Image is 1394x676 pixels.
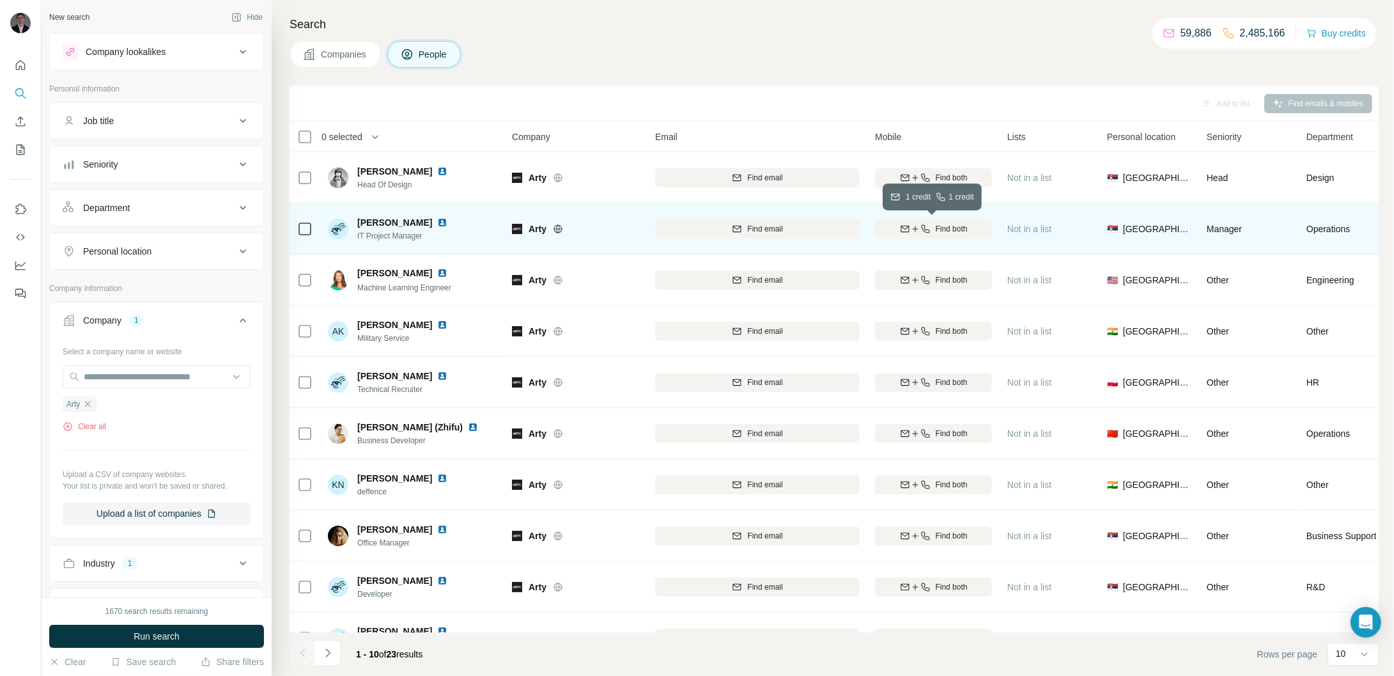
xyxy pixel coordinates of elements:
button: Company lookalikes [50,36,263,67]
span: Find email [747,172,782,184]
button: Save search [111,656,176,668]
span: 0 selected [321,130,362,143]
span: Other [1306,478,1329,491]
img: Avatar [328,526,348,546]
span: Find email [747,479,782,491]
button: Find both [875,373,992,392]
span: 🇮🇳 [1107,325,1118,338]
button: Industry1 [50,548,263,579]
span: Other [1207,582,1229,592]
span: Design [1306,171,1335,184]
p: Personal information [49,83,264,95]
span: [GEOGRAPHIC_DATA] [1123,581,1191,593]
span: [GEOGRAPHIC_DATA] [1123,376,1191,389]
img: LinkedIn logo [437,217,447,228]
span: Other [1306,325,1329,338]
div: 1 [123,558,137,569]
span: [GEOGRAPHIC_DATA] [1123,478,1191,491]
span: Email [655,130,678,143]
span: [GEOGRAPHIC_DATA] [1123,223,1191,235]
span: Company [512,130,550,143]
span: [GEOGRAPHIC_DATA] [1123,171,1191,184]
span: [PERSON_NAME] [357,318,432,331]
img: Avatar [328,577,348,597]
span: Military Service [357,333,463,344]
img: Logo of Arty [512,480,522,490]
p: Upload a CSV of company websites. [63,469,251,480]
span: [PERSON_NAME] [357,216,432,229]
div: KN [328,475,348,495]
span: Other [1207,275,1229,285]
span: [PERSON_NAME] [357,472,432,485]
span: Arty [529,530,546,542]
span: Business Support [1306,530,1377,542]
img: Logo of Arty [512,582,522,592]
button: Department [50,193,263,223]
span: R&D [1306,581,1326,593]
span: Not in a list [1007,377,1051,388]
span: Not in a list [1007,582,1051,592]
span: Developer [357,588,463,600]
span: 🇷🇸 [1107,581,1118,593]
span: 🇮🇳 [1107,478,1118,491]
span: [PERSON_NAME] [357,523,432,536]
span: Operations [1306,223,1350,235]
span: Find both [936,274,968,286]
span: Find email [747,274,782,286]
button: Job title [50,106,263,136]
span: Business Developer [357,435,493,446]
span: Other [1207,326,1229,336]
p: 10 [1336,647,1346,660]
img: LinkedIn logo [437,473,447,483]
span: Arty [66,398,80,410]
button: Find email [655,578,860,597]
span: Find email [747,428,782,439]
span: Personal location [1107,130,1175,143]
button: Find both [875,322,992,341]
span: 🇺🇸 [1107,274,1118,287]
img: Avatar [328,219,348,239]
span: Arty [529,274,546,287]
h4: Search [290,15,1379,33]
span: Arty [529,632,546,645]
span: Operations [1306,632,1350,645]
button: Use Surfe on LinkedIn [10,198,31,221]
button: Dashboard [10,254,31,277]
img: LinkedIn logo [437,576,447,586]
button: Seniority [50,149,263,180]
span: [GEOGRAPHIC_DATA] [1123,632,1191,645]
img: LinkedIn logo [437,166,447,177]
span: Not in a list [1007,275,1051,285]
span: Other [1207,531,1229,541]
button: Find email [655,629,860,648]
span: 🇮🇳 [1107,632,1118,645]
div: 1 [129,315,144,326]
button: Upload a list of companies [63,502,251,525]
img: Logo of Arty [512,173,522,183]
span: Find both [936,377,968,388]
p: 2,485,166 [1240,26,1285,41]
p: Company information [49,283,264,294]
span: Find both [936,581,968,593]
p: 59,886 [1181,26,1212,41]
button: Quick start [10,54,31,77]
span: Lists [1007,130,1026,143]
span: Seniority [1207,130,1241,143]
span: [PERSON_NAME] [357,370,432,382]
button: Share filters [201,656,264,668]
span: Arty [529,325,546,338]
button: Find both [875,219,992,239]
span: Arty [529,171,546,184]
span: Machine Learning Engineer [357,283,451,292]
div: Company lookalikes [86,45,166,58]
img: Logo of Arty [512,275,522,285]
button: Clear [49,656,86,668]
span: Not in a list [1007,326,1051,336]
img: LinkedIn logo [437,524,447,535]
span: [PERSON_NAME] [357,267,432,279]
button: Find both [875,578,992,597]
img: Logo of Arty [512,224,522,234]
span: 23 [387,649,397,659]
div: Department [83,201,130,214]
div: AK [328,321,348,342]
